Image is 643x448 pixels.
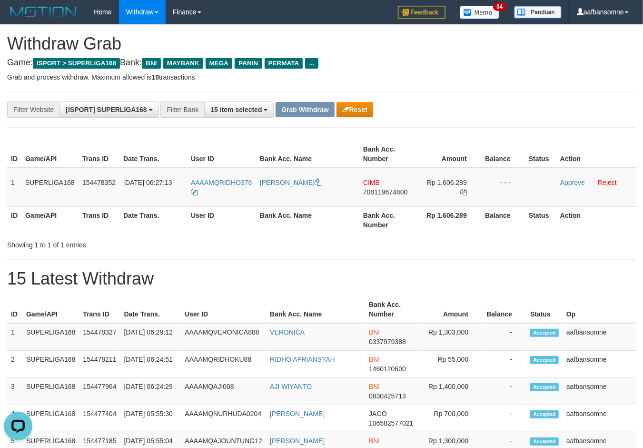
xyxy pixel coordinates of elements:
[420,405,483,432] td: Rp 700,000
[181,351,266,378] td: AAAAMQRIDHOKU88
[369,392,406,400] span: Copy 0830425713 to clipboard
[270,328,305,336] a: VERONICA
[563,323,636,351] td: aafbansomne
[483,351,526,378] td: -
[119,206,187,234] th: Date Trans.
[204,102,274,118] button: 15 item selected
[7,296,22,323] th: ID
[181,405,266,432] td: AAAAMQNURHUDA0204
[4,4,32,32] button: Open LiveChat chat widget
[7,236,261,250] div: Showing 1 to 1 of 1 entries
[525,141,556,168] th: Status
[256,141,359,168] th: Bank Acc. Name
[563,351,636,378] td: aafbansomne
[530,410,559,418] span: Accepted
[270,410,325,417] a: [PERSON_NAME]
[191,179,252,196] a: AAAAMQRIDHO376
[460,6,500,19] img: Button%20Memo.svg
[481,168,525,207] td: - - -
[415,141,481,168] th: Amount
[420,378,483,405] td: Rp 1,400,000
[21,206,79,234] th: Game/API
[483,323,526,351] td: -
[420,351,483,378] td: Rp 55,000
[260,179,321,186] a: [PERSON_NAME]
[530,329,559,337] span: Accepted
[563,378,636,405] td: aafbansomne
[363,179,380,186] span: CIMB
[79,141,119,168] th: Trans ID
[7,141,21,168] th: ID
[79,378,120,405] td: 154477964
[369,410,387,417] span: JAGO
[235,58,262,69] span: PANIN
[21,168,79,207] td: SUPERLIGA168
[276,102,334,117] button: Grab Withdraw
[556,206,636,234] th: Action
[427,179,467,186] span: Rp 1.606.289
[120,351,181,378] td: [DATE] 06:24:51
[530,356,559,364] span: Accepted
[22,405,79,432] td: SUPERLIGA168
[120,323,181,351] td: [DATE] 06:29:12
[79,323,120,351] td: 154478327
[420,296,483,323] th: Amount
[119,141,187,168] th: Date Trans.
[483,405,526,432] td: -
[7,102,59,118] div: Filter Website
[187,206,256,234] th: User ID
[59,102,158,118] button: [ISPORT] SUPERLIGA168
[79,296,120,323] th: Trans ID
[563,296,636,323] th: Op
[7,405,22,432] td: 4
[120,296,181,323] th: Date Trans.
[151,73,159,81] strong: 10
[415,206,481,234] th: Rp 1.606.289
[256,206,359,234] th: Bank Acc. Name
[270,383,312,390] a: AJI WIYANTO
[336,102,373,117] button: Reset
[7,58,636,68] h4: Game: Bank:
[530,383,559,391] span: Accepted
[266,296,365,323] th: Bank Acc. Name
[210,106,262,113] span: 15 item selected
[79,206,119,234] th: Trans ID
[120,378,181,405] td: [DATE] 06:24:29
[7,269,636,288] h1: 15 Latest Withdraw
[270,356,335,363] a: RIDHO AFRIANSYAH
[21,141,79,168] th: Game/API
[560,179,585,186] a: Approve
[66,106,147,113] span: [ISPORT] SUPERLIGA168
[369,437,380,445] span: BNI
[187,141,256,168] th: User ID
[305,58,318,69] span: ...
[120,405,181,432] td: [DATE] 05:55:30
[22,351,79,378] td: SUPERLIGA168
[481,206,525,234] th: Balance
[369,383,380,390] span: BNI
[82,179,116,186] span: 154478352
[163,58,203,69] span: MAYBANK
[7,72,636,82] p: Grab and process withdraw. Maximum allowed is transactions.
[483,378,526,405] td: -
[265,58,303,69] span: PERMATA
[598,179,617,186] a: Reject
[365,296,420,323] th: Bank Acc. Number
[398,6,445,19] img: Feedback.jpg
[142,58,160,69] span: BNI
[369,356,380,363] span: BNI
[369,328,380,336] span: BNI
[359,206,415,234] th: Bank Acc. Number
[526,296,563,323] th: Status
[181,296,266,323] th: User ID
[369,419,413,427] span: Copy 106582577021 to clipboard
[369,365,406,373] span: Copy 1460120600 to clipboard
[7,34,636,53] h1: Withdraw Grab
[359,141,415,168] th: Bank Acc. Number
[181,323,266,351] td: AAAAMQVERONICA888
[79,351,120,378] td: 154478211
[123,179,172,186] span: [DATE] 06:27:13
[420,323,483,351] td: Rp 1,303,000
[556,141,636,168] th: Action
[493,2,506,11] span: 34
